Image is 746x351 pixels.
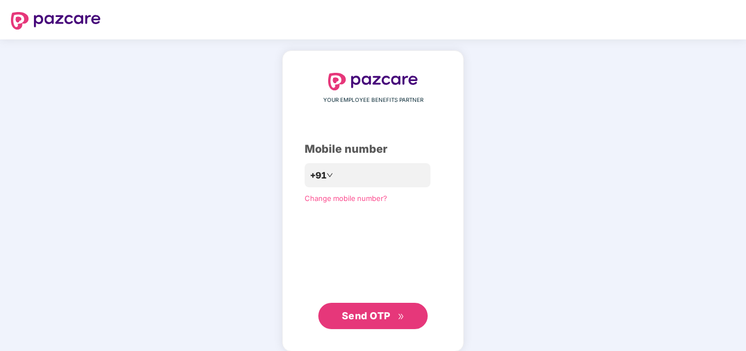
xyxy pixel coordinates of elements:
[342,310,391,321] span: Send OTP
[328,73,418,90] img: logo
[305,141,441,158] div: Mobile number
[398,313,405,320] span: double-right
[310,169,327,182] span: +91
[318,303,428,329] button: Send OTPdouble-right
[11,12,101,30] img: logo
[305,194,387,203] a: Change mobile number?
[327,172,333,179] span: down
[323,96,423,105] span: YOUR EMPLOYEE BENEFITS PARTNER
